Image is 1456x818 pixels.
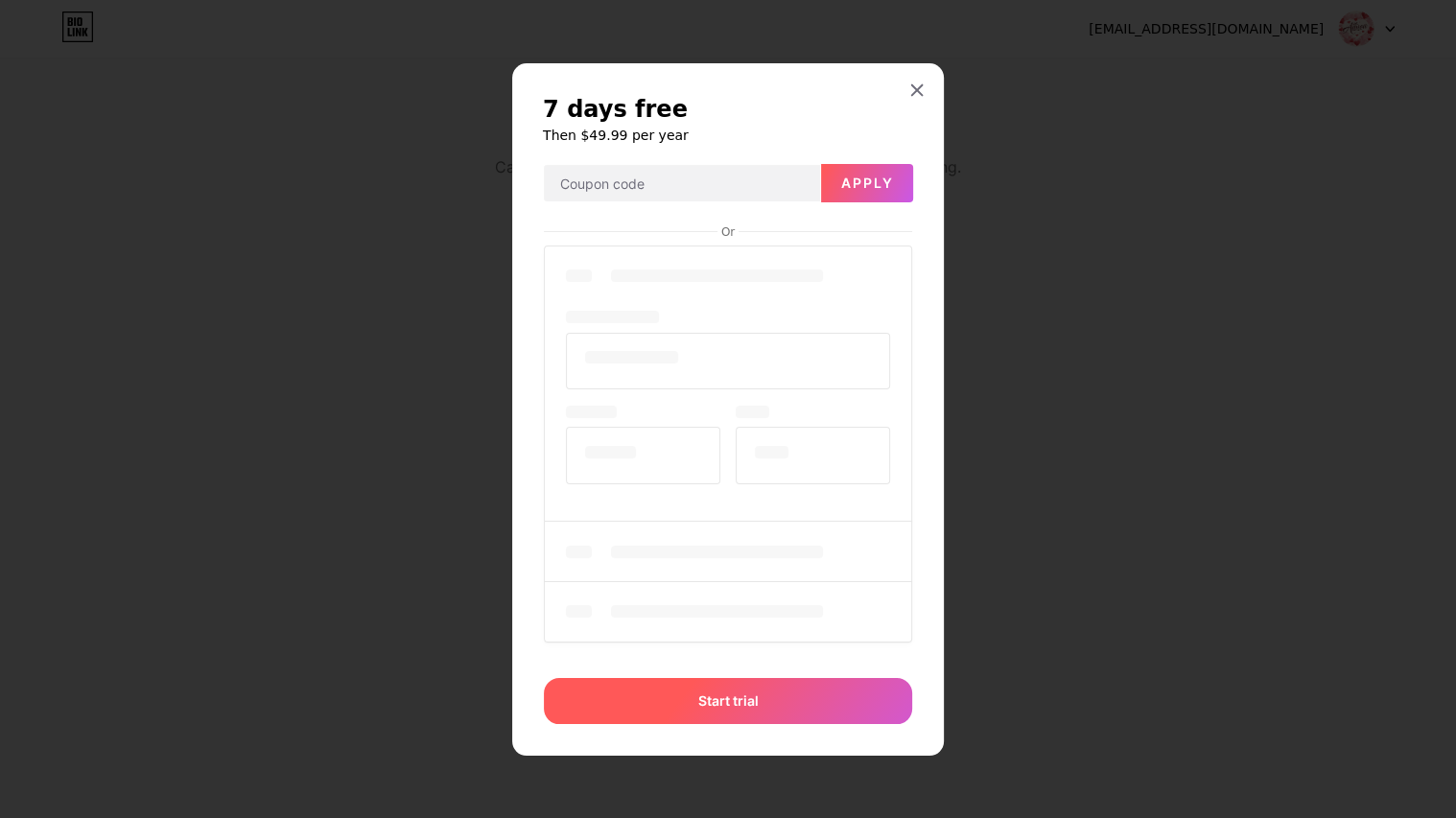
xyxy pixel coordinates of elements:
span: 7 days free [543,94,688,125]
div: Or [717,224,739,240]
span: Apply [841,175,894,191]
span: Start trial [698,690,759,711]
button: Apply [821,164,913,202]
h6: Then $49.99 per year [543,126,913,145]
input: Coupon code [544,165,820,203]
